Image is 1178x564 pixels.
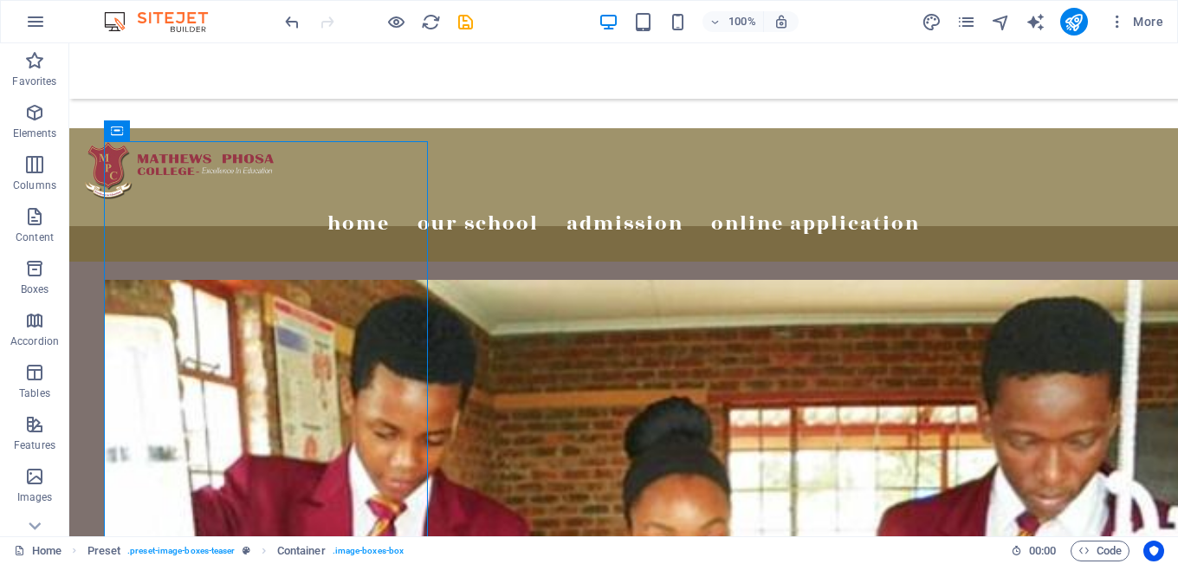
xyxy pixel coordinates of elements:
[1011,541,1057,561] h6: Session time
[87,541,121,561] span: Click to select. Double-click to edit
[127,541,235,561] span: . preset-image-boxes-teaser
[13,178,56,192] p: Columns
[13,126,57,140] p: Elements
[1029,541,1056,561] span: 00 00
[922,12,942,32] i: Design (Ctrl+Alt+Y)
[1102,8,1170,36] button: More
[14,438,55,452] p: Features
[1064,12,1084,32] i: Publish
[19,386,50,400] p: Tables
[243,546,250,555] i: This element is a customizable preset
[1071,541,1129,561] button: Code
[333,541,405,561] span: . image-boxes-box
[21,282,49,296] p: Boxes
[456,12,476,32] i: Save (Ctrl+S)
[922,11,942,32] button: design
[282,11,302,32] button: undo
[956,12,976,32] i: Pages (Ctrl+Alt+S)
[14,541,61,561] a: Click to cancel selection. Double-click to open Pages
[385,11,406,32] button: Click here to leave preview mode and continue editing
[1143,541,1164,561] button: Usercentrics
[100,11,230,32] img: Editor Logo
[1026,12,1045,32] i: AI Writer
[956,11,977,32] button: pages
[421,12,441,32] i: Reload page
[87,541,405,561] nav: breadcrumb
[1041,544,1044,557] span: :
[10,334,59,348] p: Accordion
[773,14,789,29] i: On resize automatically adjust zoom level to fit chosen device.
[12,75,56,88] p: Favorites
[282,12,302,32] i: Undo: Change text (Ctrl+Z)
[17,490,53,504] p: Images
[702,11,764,32] button: 100%
[991,11,1012,32] button: navigator
[16,230,54,244] p: Content
[1060,8,1088,36] button: publish
[420,11,441,32] button: reload
[1026,11,1046,32] button: text_generator
[991,12,1011,32] i: Navigator
[1109,13,1163,30] span: More
[455,11,476,32] button: save
[277,541,326,561] span: Click to select. Double-click to edit
[1078,541,1122,561] span: Code
[728,11,756,32] h6: 100%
